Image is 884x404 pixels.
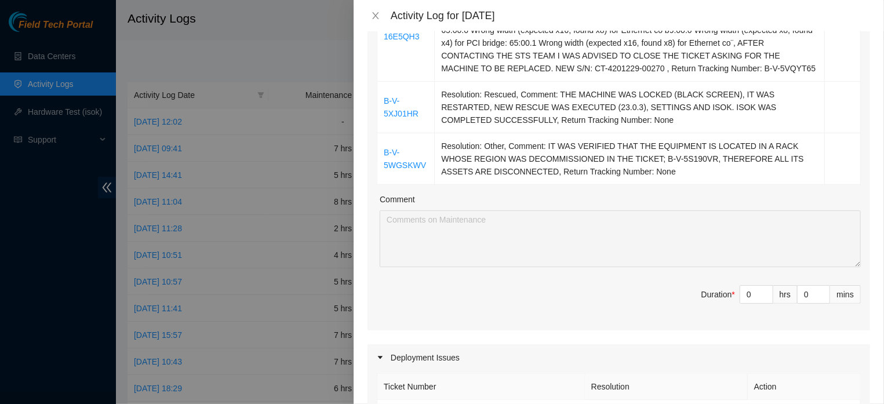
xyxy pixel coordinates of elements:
div: Deployment Issues [368,344,870,371]
a: B-V-5WGSKWV [384,148,426,170]
a: B-V-5XJ01HR [384,96,419,118]
button: Close [368,10,384,21]
textarea: Comment [380,210,861,267]
div: mins [830,285,861,304]
span: caret-right [377,354,384,361]
div: hrs [773,285,798,304]
th: Action [748,374,861,400]
th: Ticket Number [377,374,585,400]
div: Activity Log for [DATE] [391,9,870,22]
div: Duration [701,288,735,301]
span: close [371,11,380,20]
label: Comment [380,193,415,206]
th: Resolution [585,374,748,400]
td: Resolution: Other, Comment: IT WAS VERIFIED THAT THE EQUIPMENT IS LOCATED IN A RACK WHOSE REGION ... [435,133,825,185]
td: Resolution: Rescued, Comment: THE MACHINE WAS LOCKED (BLACK SCREEN), IT WAS RESTARTED, NEW RESCUE... [435,82,825,133]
